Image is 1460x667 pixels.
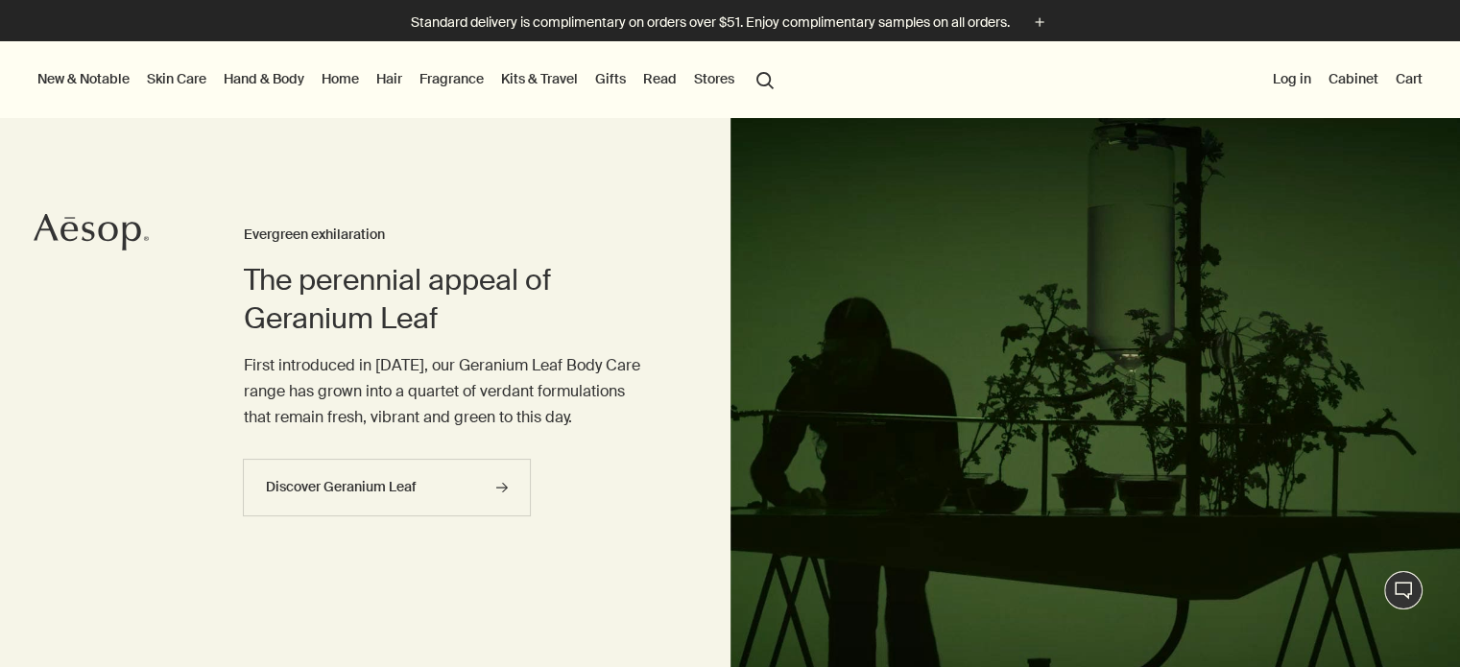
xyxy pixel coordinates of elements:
a: Gifts [591,66,630,91]
button: Cart [1392,66,1426,91]
button: New & Notable [34,66,133,91]
a: Read [639,66,681,91]
a: Hair [372,66,406,91]
nav: supplementary [1269,41,1426,118]
a: Fragrance [416,66,488,91]
button: Standard delivery is complimentary on orders over $51. Enjoy complimentary samples on all orders. [411,12,1050,34]
a: Hand & Body [220,66,308,91]
a: Home [318,66,363,91]
nav: primary [34,41,782,118]
a: Skin Care [143,66,210,91]
p: Standard delivery is complimentary on orders over $51. Enjoy complimentary samples on all orders. [411,12,1010,33]
a: Kits & Travel [497,66,582,91]
svg: Aesop [34,213,149,251]
h3: Evergreen exhilaration [244,224,654,247]
a: Cabinet [1325,66,1382,91]
p: First introduced in [DATE], our Geranium Leaf Body Care range has grown into a quartet of verdant... [244,352,654,431]
button: Stores [690,66,738,91]
a: Discover Geranium Leaf [243,459,531,516]
h2: The perennial appeal of Geranium Leaf [244,261,654,338]
button: Open search [748,60,782,97]
button: Live Assistance [1384,571,1423,609]
a: Aesop [34,213,149,256]
button: Log in [1269,66,1315,91]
